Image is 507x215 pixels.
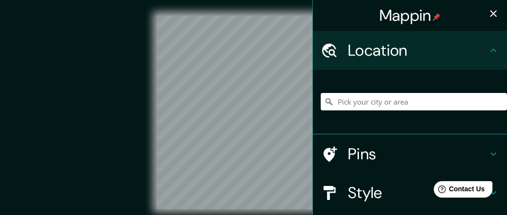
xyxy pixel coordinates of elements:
[313,135,507,173] div: Pins
[348,183,488,202] h4: Style
[313,31,507,70] div: Location
[433,13,441,21] img: pin-icon.png
[321,93,507,110] input: Pick your city or area
[157,15,351,209] canvas: Map
[348,41,488,60] h4: Location
[313,173,507,212] div: Style
[379,6,441,25] h4: Mappin
[421,177,496,204] iframe: Help widget launcher
[348,144,488,164] h4: Pins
